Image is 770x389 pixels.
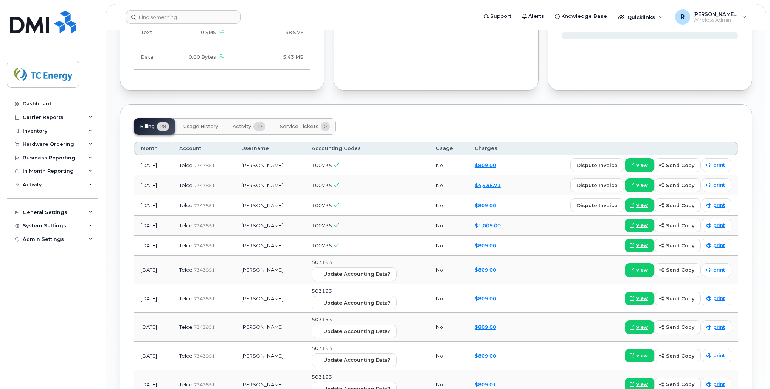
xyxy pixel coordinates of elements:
th: Usage [429,142,468,155]
span: Telcel [179,267,194,273]
span: print [713,295,725,302]
span: view [636,182,648,189]
span: view [636,352,648,359]
button: send copy [654,178,701,192]
span: print [713,267,725,273]
td: 5.43 MB [232,45,310,70]
button: Update Accounting Data? [312,353,397,367]
span: Telcel [179,353,194,359]
span: 100735 [312,162,332,168]
a: view [625,349,654,362]
span: 7343851 [194,324,215,330]
td: [DATE] [134,175,172,195]
span: 503193 [312,345,332,351]
span: dispute invoice [577,162,618,169]
span: print [713,182,725,189]
td: [PERSON_NAME] [234,284,304,313]
button: send copy [654,219,701,232]
span: view [636,222,648,229]
span: 7343851 [194,267,215,273]
button: send copy [654,292,701,305]
a: $809.00 [475,162,496,168]
a: $809.01 [475,381,496,387]
td: [DATE] [134,313,172,342]
button: send copy [654,349,701,362]
a: $4,438.71 [475,182,501,188]
td: Text [134,20,169,45]
th: Charges [468,142,518,155]
td: [DATE] [134,216,172,236]
span: view [636,324,648,331]
span: send copy [666,266,694,273]
span: 7343851 [194,223,215,228]
input: Find something... [126,10,241,24]
a: $809.00 [475,324,496,330]
a: $809.00 [475,295,496,302]
td: No [429,155,468,175]
span: print [713,162,725,169]
a: print [702,320,731,334]
a: $809.00 [475,242,496,248]
button: Update Accounting Data? [312,325,397,338]
button: dispute invoice [570,158,624,172]
span: Telcel [179,162,194,168]
td: [PERSON_NAME] [234,155,304,175]
td: Data [134,45,169,70]
span: Telcel [179,295,194,302]
a: $809.00 [475,267,496,273]
a: $809.00 [475,202,496,208]
span: send copy [666,242,694,249]
td: [PERSON_NAME] [234,313,304,342]
span: send copy [666,162,694,169]
td: [PERSON_NAME] [234,175,304,195]
span: 0.00 Bytes [189,54,216,60]
a: print [702,239,731,252]
a: print [702,219,731,232]
span: Update Accounting Data? [323,299,390,306]
span: Telcel [179,202,194,208]
span: send copy [666,182,694,189]
span: 100735 [312,222,332,228]
span: print [713,242,725,249]
span: Support [490,12,511,20]
a: view [625,263,654,277]
span: Service Tickets [280,123,318,130]
span: R [680,12,685,22]
span: Quicklinks [627,14,655,20]
button: send copy [654,198,701,212]
span: Update Accounting Data? [323,356,390,364]
span: view [636,381,648,388]
td: [DATE] [134,236,172,256]
span: Usage History [183,123,218,130]
th: Account [172,142,234,155]
td: No [429,216,468,236]
span: send copy [666,222,694,229]
td: [DATE] [134,256,172,284]
span: Update Accounting Data? [323,270,390,278]
button: send copy [654,320,701,334]
td: [DATE] [134,195,172,216]
span: view [636,267,648,273]
a: view [625,320,654,334]
a: $809.00 [475,353,496,359]
iframe: Messenger Launcher [737,356,764,383]
span: 503193 [312,316,332,322]
span: 17 [253,122,265,131]
div: roberto_aviles@tcenergy.com [670,9,752,25]
span: view [636,295,648,302]
button: dispute invoice [570,178,624,192]
span: Telcel [179,381,194,387]
span: 100735 [312,202,332,208]
span: Update Accounting Data? [323,328,390,335]
span: 7343851 [194,203,215,208]
span: 7343851 [194,353,215,359]
span: print [713,202,725,209]
a: print [702,158,731,172]
a: view [625,239,654,252]
span: Telcel [179,324,194,330]
span: 7343851 [194,162,215,168]
a: Alerts [517,9,550,24]
td: [PERSON_NAME] [234,236,304,256]
span: 7343851 [194,183,215,188]
span: dispute invoice [577,202,618,209]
